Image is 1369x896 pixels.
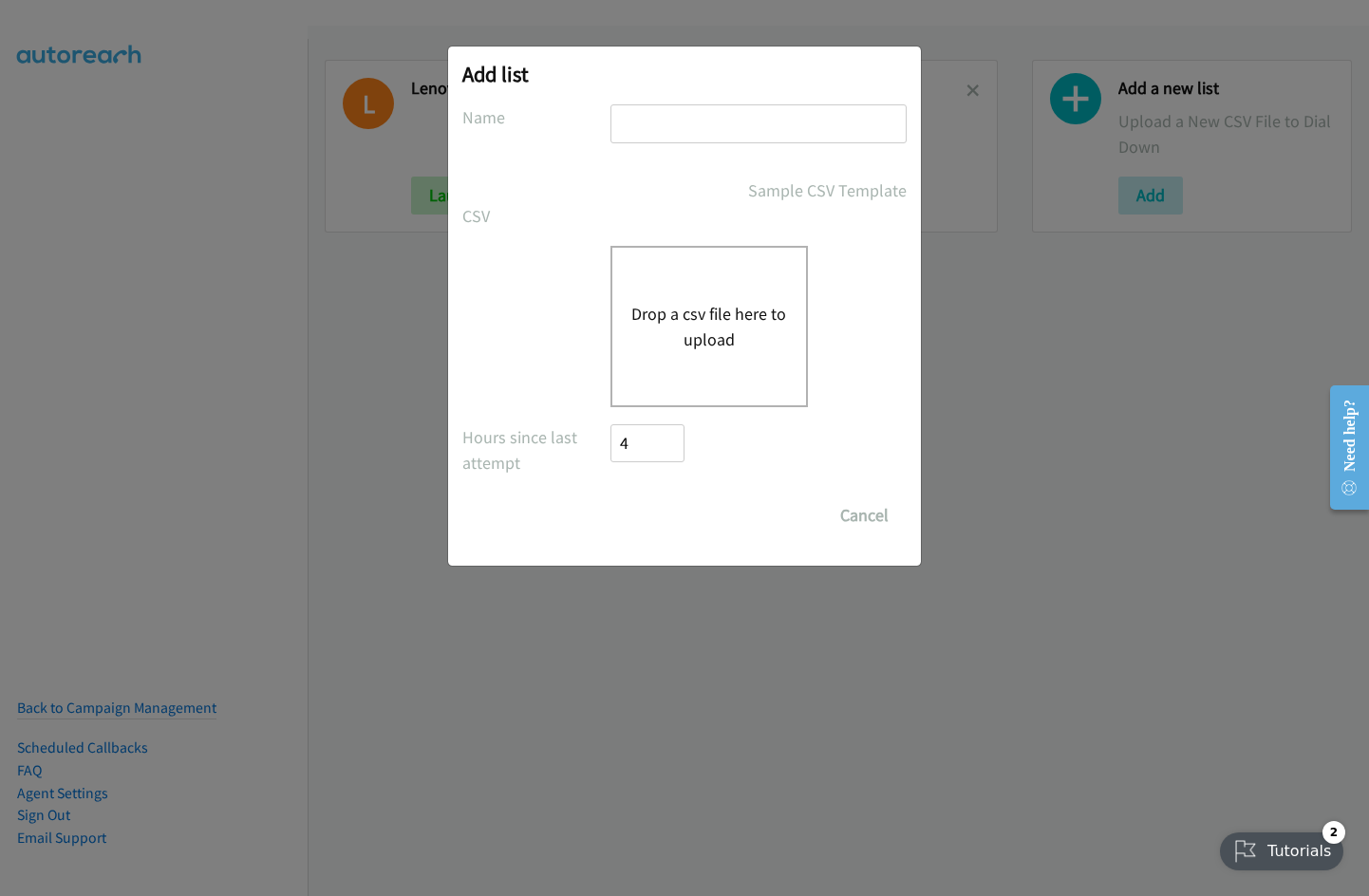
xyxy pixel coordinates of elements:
[462,203,610,229] label: CSV
[462,61,907,87] h2: Add list
[822,496,907,534] button: Cancel
[462,424,610,476] label: Hours since last attempt
[1314,372,1369,523] iframe: Resource Center
[1209,813,1355,882] iframe: Checklist
[631,301,787,352] button: Drop a csv file here to upload
[748,177,907,203] a: Sample CSV Template
[462,104,610,130] label: Name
